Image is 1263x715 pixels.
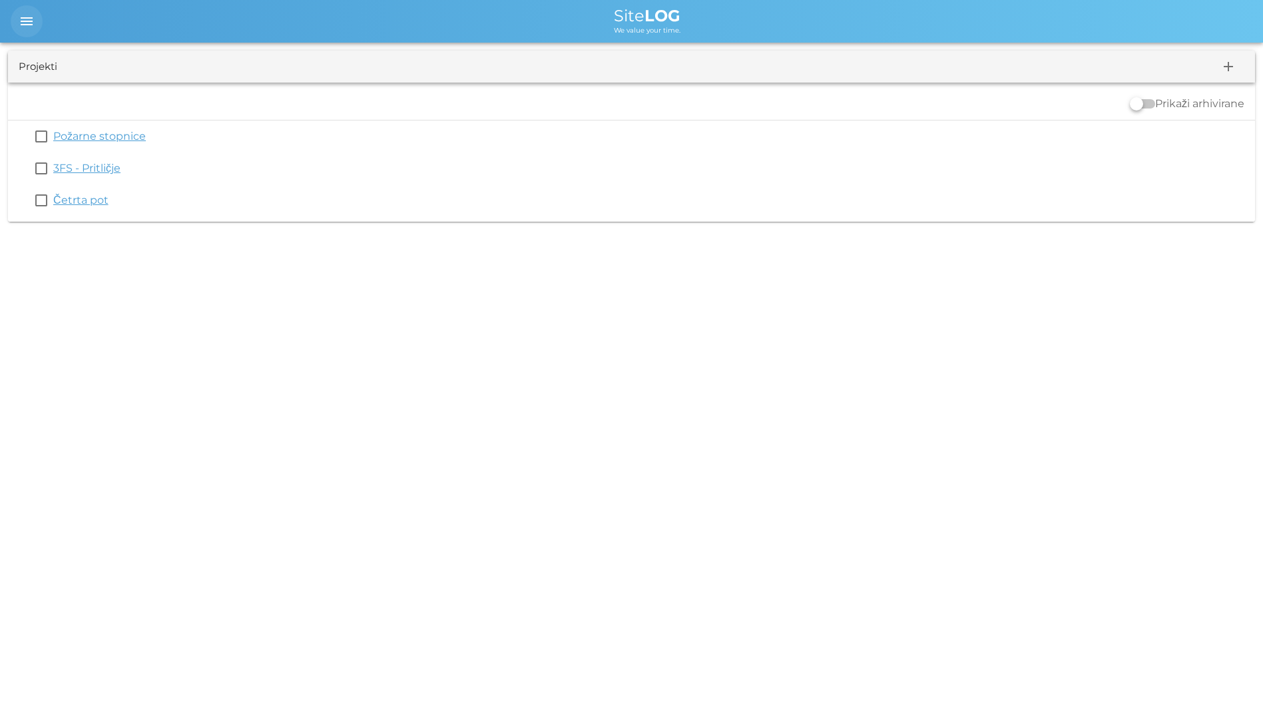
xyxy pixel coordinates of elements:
[1220,59,1236,75] i: add
[614,6,680,25] span: Site
[614,26,680,35] span: We value your time.
[1196,651,1263,715] div: Pripomoček za klepet
[33,128,49,144] button: check_box_outline_blank
[53,194,109,206] a: Četrta pot
[644,6,680,25] b: LOG
[33,192,49,208] button: check_box_outline_blank
[1196,651,1263,715] iframe: Chat Widget
[53,162,121,174] a: 3FS - Pritličje
[33,160,49,176] button: check_box_outline_blank
[53,130,146,142] a: Požarne stopnice
[19,13,35,29] i: menu
[19,59,57,75] div: Projekti
[1155,97,1244,111] label: Prikaži arhivirane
